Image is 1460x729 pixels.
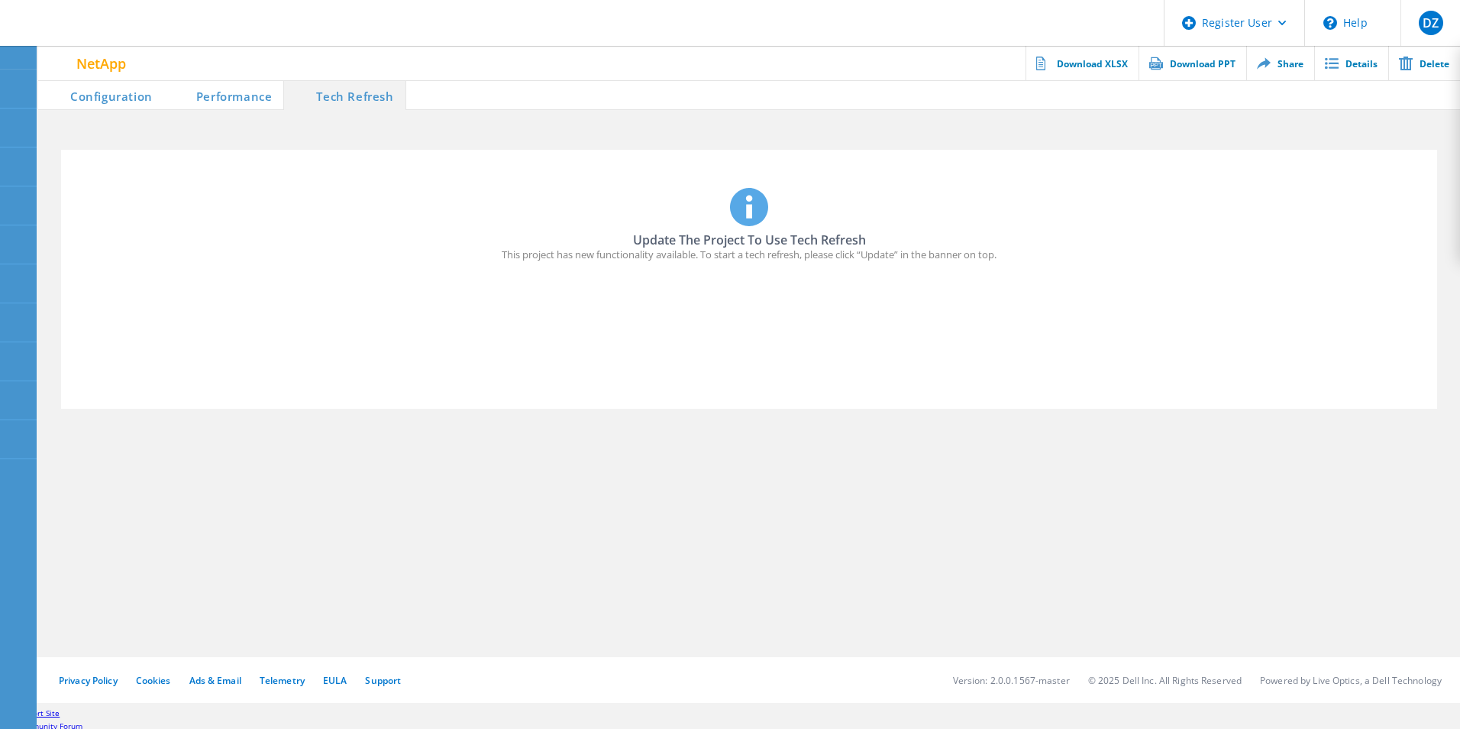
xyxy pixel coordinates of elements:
a: Support Site [15,708,60,718]
a: Ads & Email [189,674,241,687]
a: Telemetry [260,674,305,687]
li: Powered by Live Optics, a Dell Technology [1260,674,1442,687]
a: EULA [323,674,347,687]
a: Delete [1388,46,1460,80]
span: DZ [1423,17,1439,29]
a: Download PPT [1139,46,1246,80]
li: Version: 2.0.0.1567-master [953,674,1070,687]
a: Privacy Policy [59,674,118,687]
a: Details [1314,46,1388,80]
a: Cookies [136,674,171,687]
svg: \n [1323,16,1337,30]
a: Share [1246,46,1314,80]
a: Live Optics Dashboard [15,32,179,43]
a: Download XLSX [1026,46,1139,80]
li: © 2025 Dell Inc. All Rights Reserved [1088,674,1242,687]
p: This project has new functionality available. To start a tech refresh, please click “Update” in t... [69,246,1429,263]
a: Support [365,674,401,687]
span: NetApp [76,57,126,70]
h2: Update The Project To Use Tech Refresh [69,234,1429,246]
